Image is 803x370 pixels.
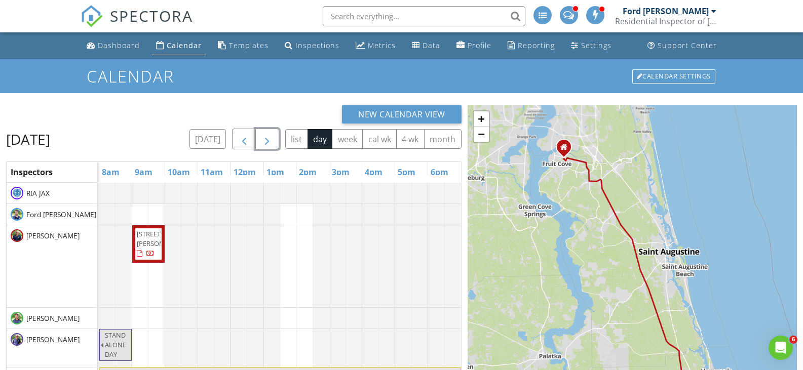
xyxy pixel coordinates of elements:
a: SPECTORA [81,14,193,35]
span: RIA JAX [24,188,52,198]
span: STAND ALONE DAY [105,331,126,359]
button: cal wk [362,129,397,149]
div: Data [423,40,440,50]
div: Reporting [518,40,555,50]
img: ria_1.jpg [11,187,23,199]
div: Inspections [295,40,339,50]
a: Reporting [504,36,559,55]
button: New Calendar View [342,105,462,124]
div: Dashboard [98,40,140,50]
span: [STREET_ADDRESS][PERSON_NAME] [137,229,194,248]
span: [PERSON_NAME] [24,313,82,323]
button: 4 wk [396,129,425,149]
span: 6 [789,336,797,344]
div: Ford [PERSON_NAME] [623,6,709,16]
div: Calendar Settings [632,69,715,84]
div: Metrics [368,40,396,50]
h1: Calendar [87,67,716,85]
a: 5pm [395,164,418,180]
img: trey_koziol.png [11,312,23,324]
h2: [DATE] [6,129,50,149]
button: month [424,129,462,149]
a: 1pm [264,164,287,180]
img: joe_galison.png [11,229,23,242]
a: Dashboard [83,36,144,55]
img: john_watson.png [11,333,23,346]
a: Settings [567,36,616,55]
a: Data [408,36,444,55]
iframe: Intercom live chat [769,336,793,360]
a: Metrics [352,36,400,55]
button: [DATE] [189,129,226,149]
img: ford2.png [11,208,23,221]
div: 209 Bobolink Pl, St Johns FL 32259 [564,147,570,153]
div: Profile [468,40,491,50]
button: Next day [255,129,279,149]
span: [PERSON_NAME] [24,231,82,241]
div: Settings [581,40,611,50]
a: 12pm [231,164,258,180]
div: Support Center [658,40,717,50]
button: week [332,129,363,149]
img: The Best Home Inspection Software - Spectora [81,5,103,27]
span: Ford [PERSON_NAME] [24,210,98,220]
button: Previous day [232,129,256,149]
a: Calendar [152,36,206,55]
a: Calendar Settings [631,68,716,85]
a: 9am [132,164,155,180]
a: 11am [198,164,225,180]
div: Residential Inspector of America (Jacksonville) [615,16,716,26]
a: 2pm [296,164,319,180]
button: list [285,129,308,149]
a: 10am [165,164,193,180]
input: Search everything... [323,6,525,26]
div: Templates [229,40,269,50]
a: Zoom in [474,111,489,127]
span: SPECTORA [110,5,193,26]
a: Inspections [281,36,343,55]
a: 6pm [428,164,451,180]
a: 8am [99,164,122,180]
a: Support Center [643,36,721,55]
a: Templates [214,36,273,55]
a: Zoom out [474,127,489,142]
a: 3pm [329,164,352,180]
div: Calendar [167,40,202,50]
a: Company Profile [452,36,495,55]
span: Inspectors [11,167,53,178]
a: 4pm [362,164,385,180]
button: day [308,129,333,149]
span: [PERSON_NAME] [24,335,82,345]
